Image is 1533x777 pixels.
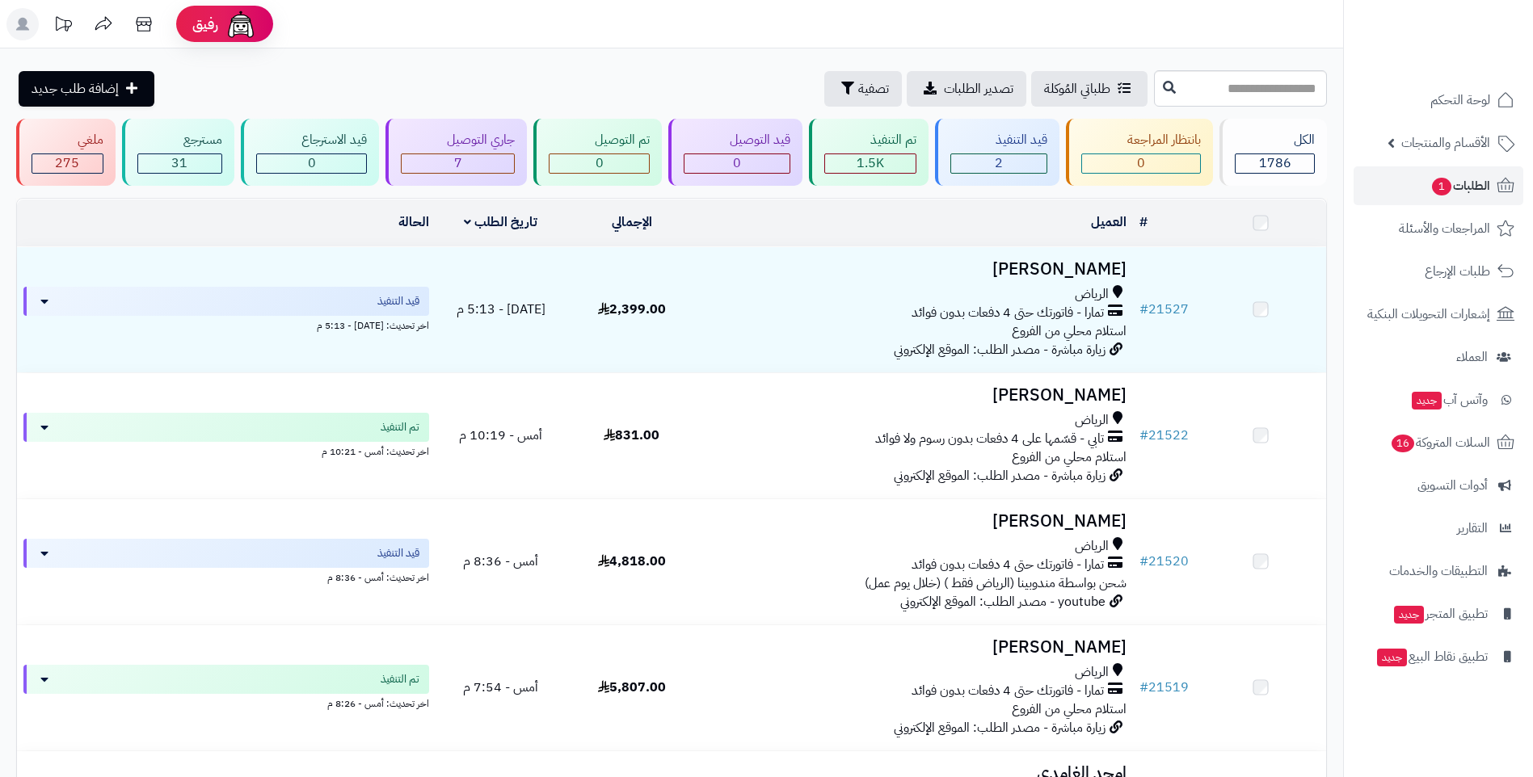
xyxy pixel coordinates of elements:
[1354,423,1523,462] a: السلات المتروكة16
[23,442,429,459] div: اخر تحديث: أمس - 10:21 م
[457,300,545,319] span: [DATE] - 5:13 م
[1456,346,1488,368] span: العملاء
[1423,12,1518,46] img: logo-2.png
[1410,388,1488,411] span: وآتس آب
[857,153,884,173] span: 1.5K
[1139,300,1148,319] span: #
[1012,447,1127,467] span: استلام محلي من الفروع
[1389,560,1488,582] span: التطبيقات والخدمات
[1354,466,1523,505] a: أدوات التسويق
[894,466,1106,485] span: زيارة مباشرة - مصدر الطلب: الموقع الإلكتروني
[951,154,1047,173] div: 2
[598,300,666,319] span: 2,399.00
[932,119,1063,186] a: قيد التنفيذ 2
[1354,338,1523,376] a: العملاء
[402,154,514,173] div: 7
[256,131,368,149] div: قيد الاسترجاع
[55,153,79,173] span: 275
[225,8,257,40] img: ai-face.png
[1063,119,1216,186] a: بانتظار المراجعة 0
[1139,678,1189,697] a: #21519
[530,119,665,186] a: تم التوصيل 0
[665,119,806,186] a: قيد التوصيل 0
[1139,678,1148,697] span: #
[23,694,429,711] div: اخر تحديث: أمس - 8:26 م
[1354,509,1523,548] a: التقارير
[875,430,1104,448] span: تابي - قسّمها على 4 دفعات بدون رسوم ولا فوائد
[1012,699,1127,719] span: استلام محلي من الفروع
[825,154,916,173] div: 1471
[912,682,1104,700] span: تمارا - فاتورتك حتى 4 دفعات بدون فوائد
[23,316,429,333] div: اخر تحديث: [DATE] - 5:13 م
[1399,217,1490,240] span: المراجعات والأسئلة
[463,552,538,571] span: أمس - 8:36 م
[549,131,650,149] div: تم التوصيل
[381,671,419,687] span: تم التنفيذ
[1394,606,1424,624] span: جديد
[32,154,103,173] div: 275
[912,304,1104,322] span: تمارا - فاتورتك حتى 4 دفعات بدون فوائد
[1354,252,1523,291] a: طلبات الإرجاع
[894,718,1106,737] span: زيارة مباشرة - مصدر الطلب: الموقع الإلكتروني
[704,512,1127,531] h3: [PERSON_NAME]
[604,426,659,445] span: 831.00
[1412,392,1442,409] span: جديد
[550,154,649,173] div: 0
[1091,212,1127,232] a: العميل
[1354,209,1523,248] a: المراجعات والأسئلة
[1457,517,1488,540] span: التقارير
[1259,153,1291,173] span: 1786
[1139,426,1189,445] a: #21522
[1425,260,1490,283] span: طلبات الإرجاع
[1401,132,1490,154] span: الأقسام والمنتجات
[138,154,221,173] div: 31
[865,573,1127,593] span: شحن بواسطة مندوبينا (الرياض فقط ) (خلال يوم عمل)
[598,678,666,697] span: 5,807.00
[382,119,530,186] a: جاري التوصيل 7
[1044,79,1110,99] span: طلباتي المُوكلة
[1377,649,1407,666] span: جديد
[137,131,222,149] div: مسترجع
[1139,212,1148,232] a: #
[171,153,187,173] span: 31
[1390,431,1490,454] span: السلات المتروكة
[398,212,429,232] a: الحالة
[858,79,889,99] span: تصفية
[454,153,462,173] span: 7
[464,212,537,232] a: تاريخ الطلب
[684,154,790,173] div: 0
[1354,594,1523,633] a: تطبيق المتجرجديد
[377,293,419,309] span: قيد التنفيذ
[1392,603,1488,625] span: تطبيق المتجر
[684,131,790,149] div: قيد التوصيل
[704,260,1127,279] h3: [PERSON_NAME]
[463,678,538,697] span: أمس - 7:54 م
[1430,89,1490,111] span: لوحة التحكم
[119,119,238,186] a: مسترجع 31
[1391,434,1414,452] span: 16
[1075,411,1109,430] span: الرياض
[1216,119,1330,186] a: الكل1786
[704,386,1127,405] h3: [PERSON_NAME]
[308,153,316,173] span: 0
[1075,537,1109,556] span: الرياض
[704,638,1127,657] h3: [PERSON_NAME]
[900,592,1106,611] span: youtube - مصدر الطلب: الموقع الإلكتروني
[1354,380,1523,419] a: وآتس آبجديد
[1354,552,1523,590] a: التطبيقات والخدمات
[23,568,429,585] div: اخر تحديث: أمس - 8:36 م
[32,131,103,149] div: ملغي
[1075,663,1109,682] span: الرياض
[806,119,932,186] a: تم التنفيذ 1.5K
[950,131,1048,149] div: قيد التنفيذ
[19,71,154,107] a: إضافة طلب جديد
[1012,321,1127,341] span: استلام محلي من الفروع
[612,212,652,232] a: الإجمالي
[1431,177,1451,195] span: 1
[1354,166,1523,205] a: الطلبات1
[43,8,83,44] a: تحديثات المنصة
[1430,174,1490,197] span: الطلبات
[1354,81,1523,120] a: لوحة التحكم
[1235,131,1315,149] div: الكل
[401,131,515,149] div: جاري التوصيل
